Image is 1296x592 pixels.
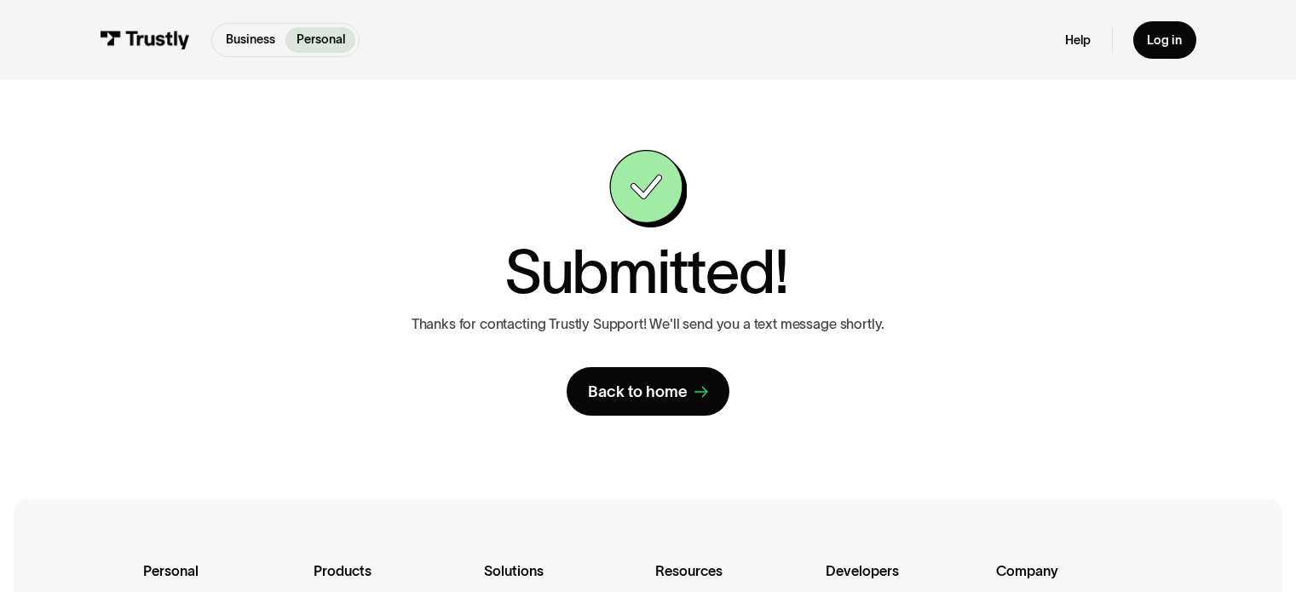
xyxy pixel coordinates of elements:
[226,31,275,49] p: Business
[588,382,688,402] div: Back to home
[297,31,345,49] p: Personal
[1147,32,1182,49] div: Log in
[100,31,190,49] img: Trustly Logo
[1065,32,1091,49] a: Help
[504,241,789,302] h1: Submitted!
[1133,21,1196,58] a: Log in
[567,367,729,416] a: Back to home
[285,27,355,53] a: Personal
[412,316,884,333] p: Thanks for contacting Trustly Support! We'll send you a text message shortly.
[216,27,286,53] a: Business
